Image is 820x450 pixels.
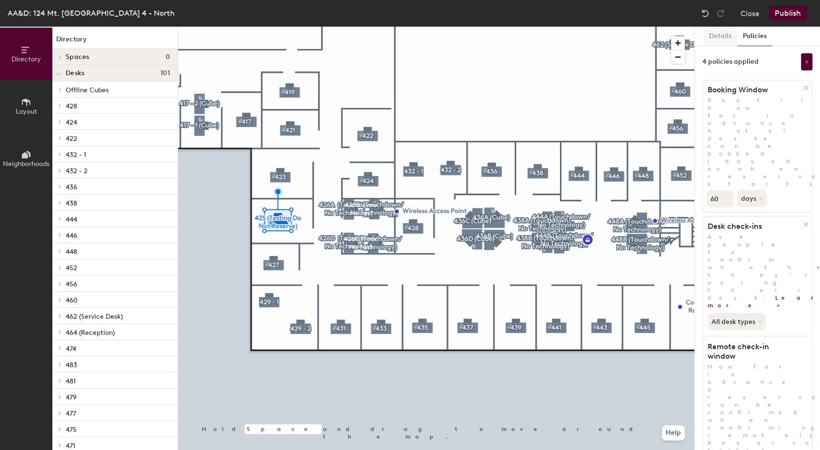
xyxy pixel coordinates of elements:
[703,222,803,231] h1: Desk check-ins
[66,313,123,321] span: 462 (Service Desk)
[662,425,685,440] button: Help
[66,102,77,110] span: 428
[66,86,109,94] span: Offline Cubes
[3,160,50,168] span: Neighborhoods
[66,410,76,418] span: 477
[66,393,77,401] span: 479
[52,34,178,49] h1: Directory
[66,329,115,337] span: 464 (Reception)
[66,442,75,450] span: 471
[66,232,77,240] span: 446
[740,6,760,21] button: Close
[702,58,759,66] div: 4 policies applied
[66,151,86,159] span: 432 - 1
[66,167,88,175] span: 432 - 2
[66,248,77,256] span: 448
[703,27,737,46] button: Details
[16,108,37,116] span: Layout
[703,97,812,188] p: Restrict how far in advance hotel desks can be booked (based on when reservation starts).
[769,6,807,21] button: Publish
[66,183,77,191] span: 436
[737,27,772,46] button: Policies
[66,264,77,272] span: 452
[66,377,76,385] span: 481
[66,53,90,61] span: Spaces
[66,426,77,434] span: 475
[66,199,77,207] span: 438
[11,55,41,63] span: Directory
[66,118,77,127] span: 424
[703,85,803,95] h1: Booking Window
[66,135,77,143] span: 422
[66,296,78,304] span: 460
[716,9,725,18] img: Redo
[160,69,170,77] span: 101
[66,345,76,353] span: 474
[700,9,710,18] img: Undo
[708,313,766,330] button: All desk types
[8,7,175,19] div: AA&D: 124 Mt. [GEOGRAPHIC_DATA] 4 - North
[66,69,84,77] span: Desks
[66,215,77,224] span: 444
[166,53,170,61] span: 0
[66,280,77,288] span: 456
[66,361,77,369] span: 483
[703,342,803,361] h1: Remote check-in window
[737,190,767,207] button: days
